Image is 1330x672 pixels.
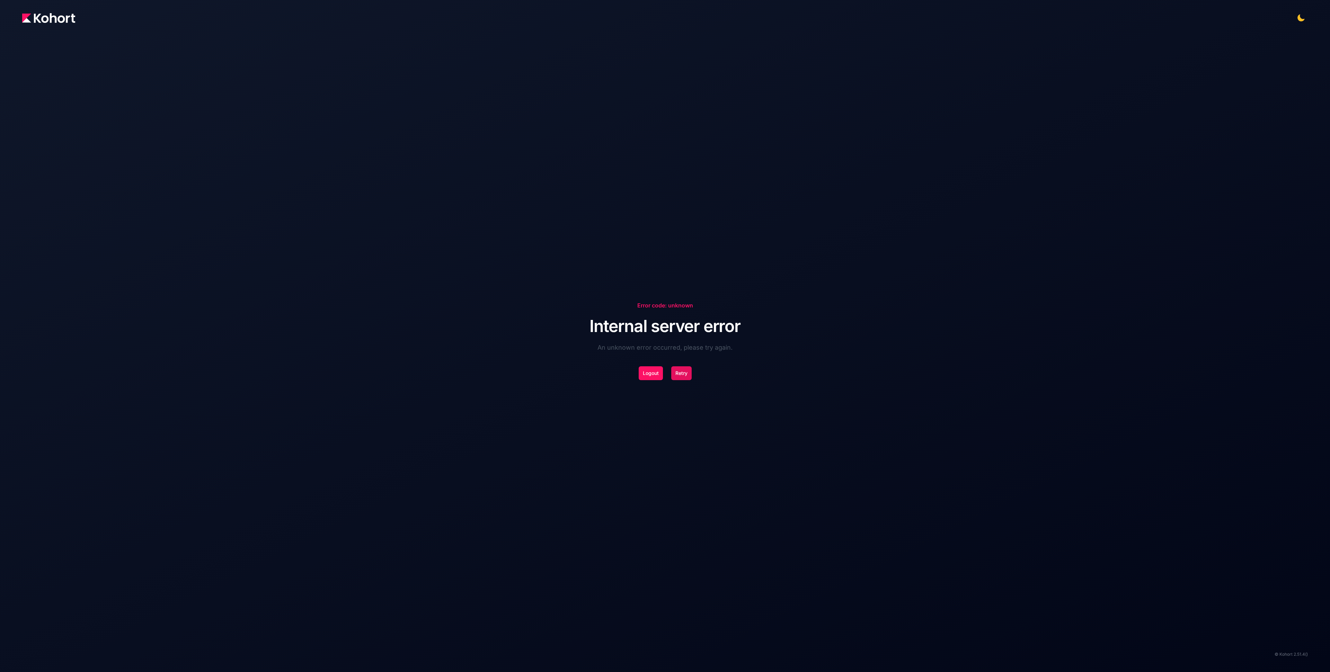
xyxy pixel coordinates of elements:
[589,318,741,334] h1: Internal server error
[1275,651,1305,657] span: © Kohort 2.51.4
[22,13,75,23] img: Kohort logo
[671,366,692,380] button: Retry
[1305,651,1308,657] span: ()
[589,343,741,352] p: An unknown error occurred, please try again.
[639,366,663,380] button: Logout
[589,301,741,310] p: Error code: unknown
